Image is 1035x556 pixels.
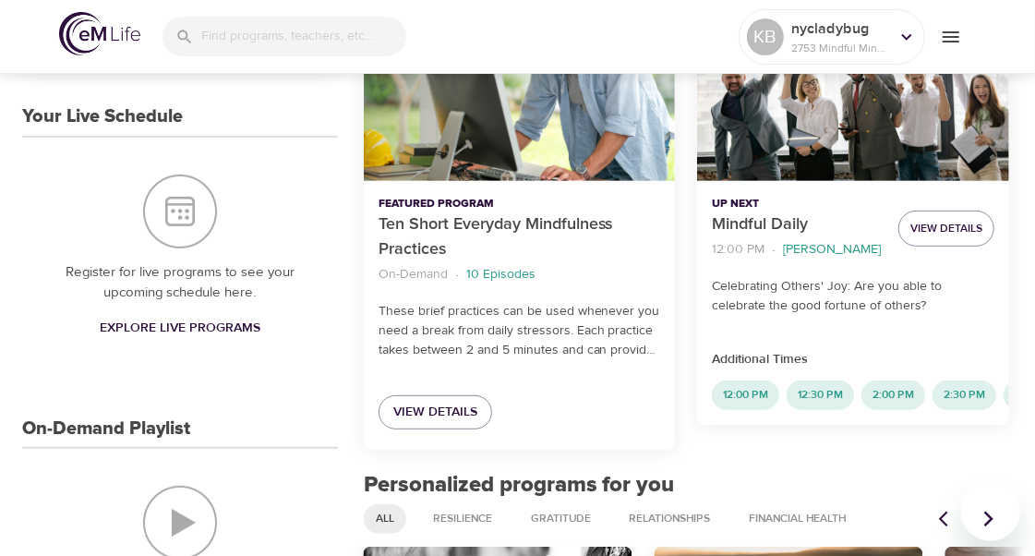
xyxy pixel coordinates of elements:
[783,240,881,260] p: [PERSON_NAME]
[712,350,994,369] p: Additional Times
[379,265,448,284] p: On-Demand
[143,175,217,248] img: Your Live Schedule
[861,381,925,410] div: 2:00 PM
[712,381,779,410] div: 12:00 PM
[712,240,764,260] p: 12:00 PM
[928,499,969,539] button: Previous items
[712,212,884,237] p: Mindful Daily
[364,504,406,534] div: All
[455,262,459,287] li: ·
[697,6,1009,181] button: Mindful Daily
[379,302,661,360] p: These brief practices can be used whenever you need a break from daily stressors. Each practice t...
[379,212,661,262] p: Ten Short Everyday Mindfulness Practices
[712,277,994,316] p: Celebrating Others' Joy: Are you able to celebrate the good fortune of others?
[59,12,140,55] img: logo
[393,401,477,424] span: View Details
[739,511,858,526] span: Financial Health
[92,311,268,345] a: Explore Live Programs
[364,6,676,181] button: Ten Short Everyday Mindfulness Practices
[910,219,982,238] span: View Details
[738,504,859,534] div: Financial Health
[791,40,889,56] p: 2753 Mindful Minutes
[59,262,301,304] p: Register for live programs to see your upcoming schedule here.
[747,18,784,55] div: KB
[201,17,406,56] input: Find programs, teachers, etc...
[861,387,925,403] span: 2:00 PM
[379,262,661,287] nav: breadcrumb
[961,482,1020,541] iframe: Button to launch messaging window
[712,387,779,403] span: 12:00 PM
[791,18,889,40] p: nycladybug
[364,472,1009,499] h2: Personalized programs for you
[422,511,503,526] span: Resilience
[519,504,603,534] div: Gratitude
[618,504,723,534] div: Relationships
[365,511,405,526] span: All
[787,381,854,410] div: 12:30 PM
[22,106,183,127] h3: Your Live Schedule
[100,317,260,340] span: Explore Live Programs
[379,196,661,212] p: Featured Program
[712,237,884,262] nav: breadcrumb
[619,511,722,526] span: Relationships
[787,387,854,403] span: 12:30 PM
[933,387,996,403] span: 2:30 PM
[520,511,602,526] span: Gratitude
[898,211,994,247] button: View Details
[22,418,190,440] h3: On-Demand Playlist
[379,395,492,429] a: View Details
[466,265,536,284] p: 10 Episodes
[925,11,976,62] button: menu
[772,237,776,262] li: ·
[421,504,504,534] div: Resilience
[712,196,884,212] p: Up Next
[933,381,996,410] div: 2:30 PM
